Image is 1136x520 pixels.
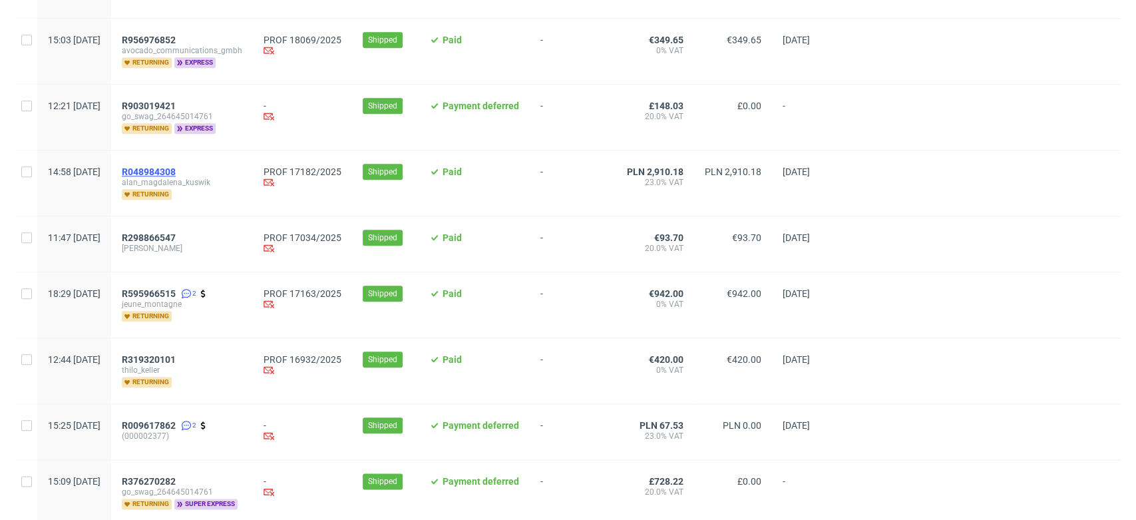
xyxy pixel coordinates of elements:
span: 20.0% VAT [627,111,683,122]
a: PROF 17034/2025 [264,232,341,243]
span: returning [122,57,172,68]
span: - [783,101,833,134]
span: €93.70 [732,232,761,243]
span: 18:29 [DATE] [48,288,100,299]
span: go_swag_264645014761 [122,111,242,122]
span: - [540,35,606,68]
span: €942.00 [649,288,683,299]
div: - [264,420,341,443]
span: 23.0% VAT [627,177,683,188]
span: [DATE] [783,35,810,45]
div: - [264,476,341,499]
span: PLN 2,910.18 [705,166,761,177]
span: express [174,57,216,68]
span: Shipped [368,419,397,431]
span: Shipped [368,166,397,178]
span: [DATE] [783,166,810,177]
span: 14:58 [DATE] [48,166,100,177]
span: [DATE] [783,354,810,365]
span: £0.00 [737,476,761,487]
span: €942.00 [727,288,761,299]
a: R319320101 [122,354,178,365]
span: 20.0% VAT [627,487,683,497]
a: 2 [178,420,196,431]
span: 20.0% VAT [627,243,683,254]
span: €349.65 [649,35,683,45]
span: €93.70 [654,232,683,243]
span: R009617862 [122,420,176,431]
span: Paid [443,354,462,365]
span: go_swag_264645014761 [122,487,242,497]
span: [DATE] [783,232,810,243]
span: 23.0% VAT [627,431,683,441]
a: 2 [178,288,196,299]
a: R376270282 [122,476,178,487]
span: Shipped [368,475,397,487]
span: £0.00 [737,101,761,111]
span: €420.00 [649,354,683,365]
div: - [264,101,341,124]
span: Shipped [368,100,397,112]
span: R298866547 [122,232,176,243]
span: returning [122,189,172,200]
span: €420.00 [727,354,761,365]
span: - [540,288,606,322]
span: returning [122,311,172,322]
span: Payment deferred [443,101,519,111]
span: R956976852 [122,35,176,45]
span: 0% VAT [627,365,683,376]
span: Paid [443,232,462,243]
span: returning [122,499,172,509]
span: PLN 67.53 [640,420,683,431]
span: - [540,476,606,509]
span: 0% VAT [627,299,683,310]
span: 15:09 [DATE] [48,476,100,487]
span: PLN 2,910.18 [627,166,683,177]
span: (000002377) [122,431,242,441]
span: 2 [192,288,196,299]
span: - [540,232,606,256]
a: R298866547 [122,232,178,243]
span: R376270282 [122,476,176,487]
span: - [540,166,606,200]
span: - [540,101,606,134]
span: 15:03 [DATE] [48,35,100,45]
a: PROF 16932/2025 [264,354,341,365]
span: thilo_keller [122,365,242,376]
span: 11:47 [DATE] [48,232,100,243]
span: [DATE] [783,288,810,299]
span: Payment deferred [443,420,519,431]
span: jeune_montagne [122,299,242,310]
span: Shipped [368,288,397,300]
span: returning [122,123,172,134]
a: PROF 18069/2025 [264,35,341,45]
span: Shipped [368,354,397,366]
span: £728.22 [649,476,683,487]
span: 12:21 [DATE] [48,101,100,111]
span: 15:25 [DATE] [48,420,100,431]
span: [PERSON_NAME] [122,243,242,254]
span: 0% VAT [627,45,683,56]
span: Paid [443,35,462,45]
span: - [540,420,606,443]
span: super express [174,499,238,509]
span: R048984308 [122,166,176,177]
span: €349.65 [727,35,761,45]
span: avocado_communications_gmbh [122,45,242,56]
a: R903019421 [122,101,178,111]
span: alan_magdalena_kuswik [122,177,242,188]
span: Payment deferred [443,476,519,487]
span: - [783,476,833,509]
span: £148.03 [649,101,683,111]
span: returning [122,377,172,388]
span: - [540,354,606,388]
span: Shipped [368,232,397,244]
span: Paid [443,166,462,177]
a: R595966515 [122,288,178,299]
a: R956976852 [122,35,178,45]
span: Paid [443,288,462,299]
span: 12:44 [DATE] [48,354,100,365]
span: R903019421 [122,101,176,111]
a: R009617862 [122,420,178,431]
a: PROF 17182/2025 [264,166,341,177]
